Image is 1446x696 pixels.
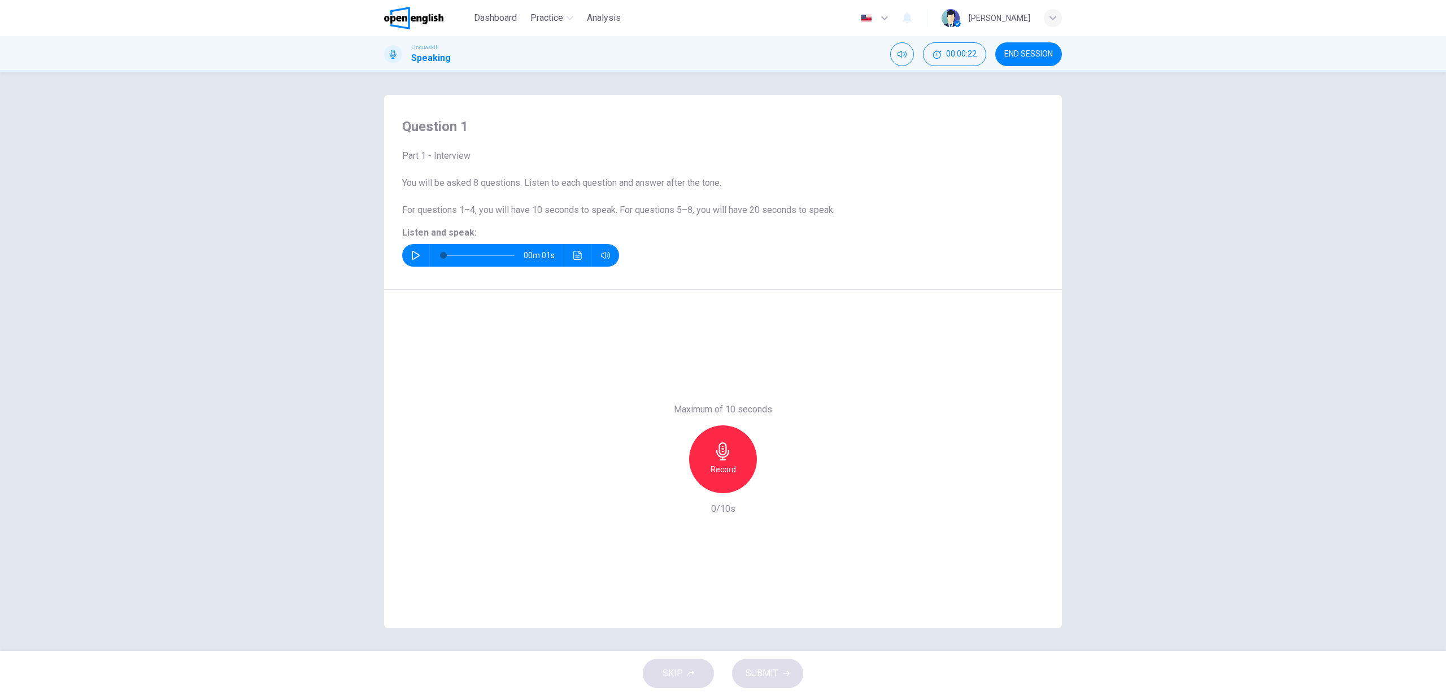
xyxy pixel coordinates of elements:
[582,8,625,28] button: Analysis
[923,42,986,66] button: 00:00:22
[402,227,477,238] span: Listen and speak:
[711,502,735,516] h6: 0/10s
[402,205,835,215] span: For questions 1–4, you will have 10 seconds to speak. For questions 5–8, you will have 20 seconds...
[402,177,721,188] span: You will be asked 8 questions. Listen to each question and answer after the tone.
[942,9,960,27] img: Profile picture
[474,11,517,25] span: Dashboard
[524,244,564,267] span: 00m 01s
[402,118,1044,136] h4: Question 1
[1004,50,1053,59] span: END SESSION
[969,11,1030,25] div: [PERSON_NAME]
[526,8,578,28] button: Practice
[995,42,1062,66] button: END SESSION
[674,403,772,416] h6: Maximum of 10 seconds
[859,14,873,23] img: en
[569,244,587,267] button: Click to see the audio transcription
[923,42,986,66] div: Hide
[402,150,471,161] span: Part 1 - Interview
[411,43,439,51] span: Linguaskill
[711,463,736,476] h6: Record
[469,8,521,28] button: Dashboard
[411,51,451,65] h1: Speaking
[689,425,757,493] button: Record
[384,7,469,29] a: OpenEnglish logo
[890,42,914,66] div: Mute
[530,11,563,25] span: Practice
[384,7,443,29] img: OpenEnglish logo
[587,11,621,25] span: Analysis
[946,50,977,59] span: 00:00:22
